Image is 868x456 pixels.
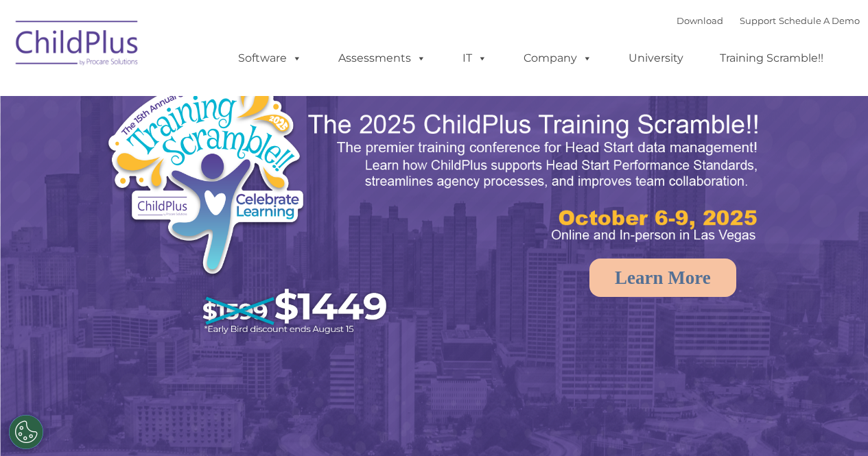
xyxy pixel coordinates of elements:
img: ChildPlus by Procare Solutions [9,11,146,80]
a: IT [449,45,501,72]
button: Cookies Settings [9,415,43,449]
a: Learn More [589,259,736,297]
a: Training Scramble!! [706,45,837,72]
a: Schedule A Demo [779,15,860,26]
font: | [677,15,860,26]
a: Software [224,45,316,72]
a: Assessments [325,45,440,72]
a: University [615,45,697,72]
a: Company [510,45,606,72]
a: Support [740,15,776,26]
a: Download [677,15,723,26]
